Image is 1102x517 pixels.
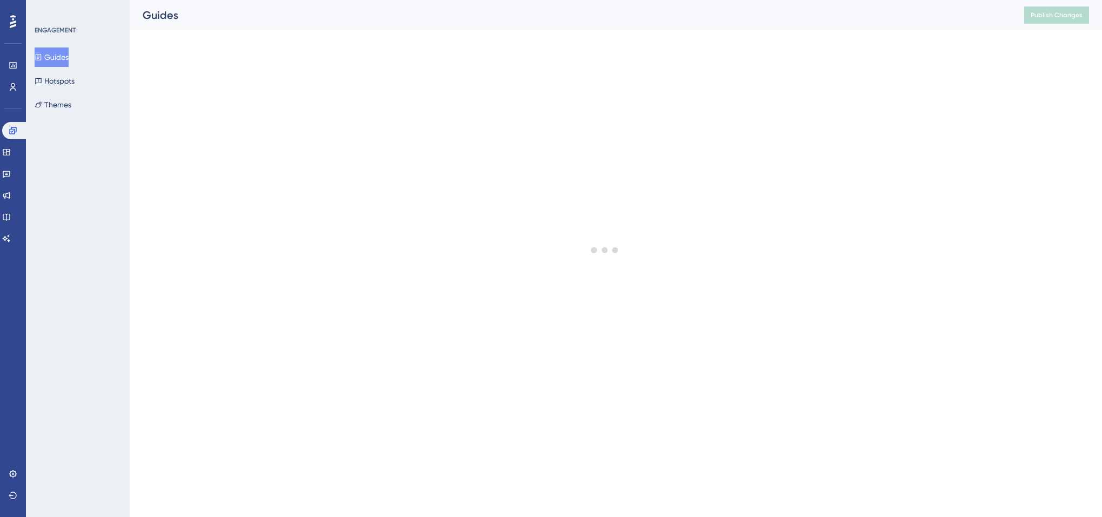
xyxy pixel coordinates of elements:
[1031,11,1083,19] span: Publish Changes
[35,26,76,35] div: ENGAGEMENT
[35,71,75,91] button: Hotspots
[35,95,71,114] button: Themes
[35,47,69,67] button: Guides
[1024,6,1089,24] button: Publish Changes
[143,8,997,23] div: Guides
